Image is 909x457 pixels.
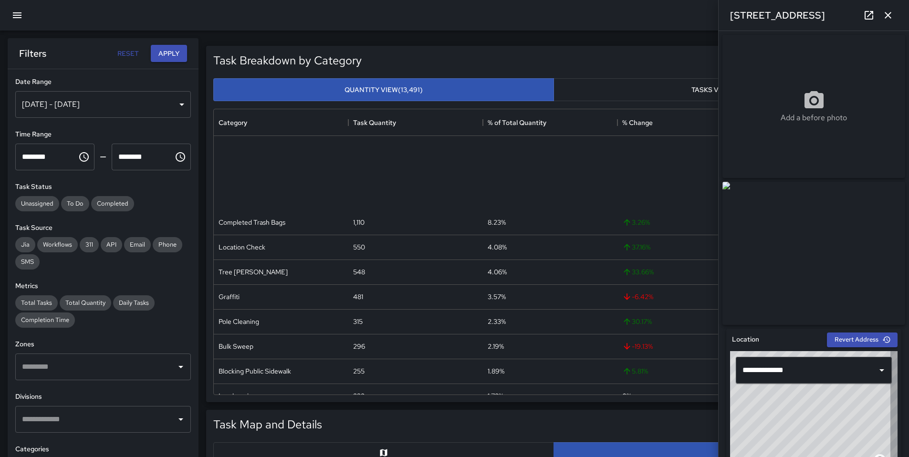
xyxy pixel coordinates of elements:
[213,78,554,102] button: Quantity View(13,491)
[219,109,247,136] div: Category
[483,109,617,136] div: % of Total Quantity
[80,237,99,252] div: 311
[488,109,546,136] div: % of Total Quantity
[113,299,155,307] span: Daily Tasks
[113,295,155,311] div: Daily Tasks
[213,417,322,432] h5: Task Map and Details
[353,317,363,326] div: 315
[488,292,506,301] div: 3.57%
[15,240,35,249] span: Jia
[153,240,182,249] span: Phone
[124,240,151,249] span: Email
[488,391,503,401] div: 1.72%
[174,360,188,374] button: Open
[353,391,365,401] div: 232
[488,242,507,252] div: 4.08%
[15,254,40,270] div: SMS
[488,218,506,227] div: 8.23%
[171,147,190,166] button: Choose time, selected time is 11:59 PM
[622,109,653,136] div: % Change
[15,258,40,266] span: SMS
[353,242,365,252] div: 550
[19,46,46,61] h6: Filters
[15,444,191,455] h6: Categories
[37,237,78,252] div: Workflows
[219,317,259,326] div: Pole Cleaning
[554,78,894,102] button: Tasks View(12,633)
[15,299,58,307] span: Total Tasks
[219,218,285,227] div: Completed Trash Bags
[15,295,58,311] div: Total Tasks
[488,317,506,326] div: 2.33%
[80,240,99,249] span: 311
[60,299,111,307] span: Total Quantity
[219,366,291,376] div: Blocking Public Sidewalk
[74,147,94,166] button: Choose time, selected time is 12:00 AM
[348,109,483,136] div: Task Quantity
[15,129,191,140] h6: Time Range
[219,342,253,351] div: Bulk Sweep
[622,267,654,277] span: 33.66 %
[15,199,59,208] span: Unassigned
[153,237,182,252] div: Phone
[61,196,89,211] div: To Do
[101,240,122,249] span: API
[353,218,365,227] div: 1,110
[15,316,75,324] span: Completion Time
[622,292,653,301] span: -6.42 %
[91,199,134,208] span: Completed
[488,366,504,376] div: 1.89%
[353,342,365,351] div: 296
[622,242,650,252] span: 37.16 %
[15,91,191,118] div: [DATE] - [DATE]
[15,281,191,291] h6: Metrics
[488,342,504,351] div: 2.19%
[617,109,752,136] div: % Change
[61,199,89,208] span: To Do
[174,413,188,426] button: Open
[353,109,396,136] div: Task Quantity
[219,267,288,277] div: Tree Wells
[219,292,240,301] div: Graffiti
[353,267,365,277] div: 548
[101,237,122,252] div: API
[15,196,59,211] div: Unassigned
[622,391,631,401] span: 0 %
[113,45,143,62] button: Reset
[622,218,650,227] span: 3.26 %
[15,392,191,402] h6: Divisions
[353,366,365,376] div: 255
[15,182,191,192] h6: Task Status
[124,237,151,252] div: Email
[622,366,648,376] span: 5.81 %
[353,292,363,301] div: 481
[15,312,75,328] div: Completion Time
[37,240,78,249] span: Workflows
[488,267,507,277] div: 4.06%
[15,237,35,252] div: Jia
[60,295,111,311] div: Total Quantity
[15,223,191,233] h6: Task Source
[15,339,191,350] h6: Zones
[219,391,256,401] div: Landscaping
[151,45,187,62] button: Apply
[91,196,134,211] div: Completed
[622,342,653,351] span: -19.13 %
[214,109,348,136] div: Category
[622,317,652,326] span: 30.17 %
[213,53,362,68] h5: Task Breakdown by Category
[15,77,191,87] h6: Date Range
[219,242,265,252] div: Location Check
